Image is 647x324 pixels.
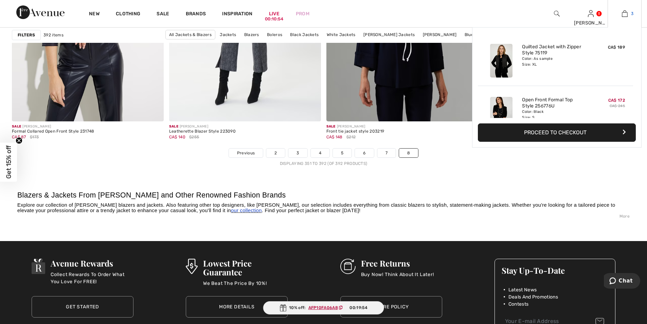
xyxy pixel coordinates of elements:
span: CA$ 140 [169,135,185,139]
p: Collect Rewards To Order What You Love For FREE! [51,271,133,285]
img: Free Returns [340,259,356,274]
div: 00:10:54 [265,16,283,22]
nav: Page navigation [12,148,635,167]
img: search the website [554,10,560,18]
a: Black Jackets [287,30,322,39]
a: 3 [608,10,641,18]
a: [PERSON_NAME] [419,30,460,39]
a: 3 [288,149,307,157]
span: $255 [189,134,199,140]
a: Boleros [264,30,286,39]
img: 1ère Avenue [16,5,65,19]
a: 4 [311,149,329,157]
p: Buy Now! Think About It Later! [361,271,434,285]
ins: AFP10FA06A8 [308,305,338,310]
a: [PERSON_NAME] Jackets [360,30,418,39]
img: Quilted Jacket with Zipper Style 75119 [490,44,513,78]
span: CA$ 189 [608,45,625,50]
a: 2 [266,149,285,157]
a: Blazers [241,30,263,39]
span: Blazers & Jackets From [PERSON_NAME] and Other Renowned Fashion Brands [17,191,286,199]
a: Brands [186,11,206,18]
div: Formal Collared Open Front Style 231748 [12,129,94,134]
div: Color: Black Size: S [522,109,589,120]
a: More Details [186,296,288,318]
span: 392 items [43,32,64,38]
a: 7 [377,149,396,157]
span: Explore our collection of [PERSON_NAME] blazers and jackets. Also featuring other top designers, ... [17,202,615,213]
a: Store Policy [340,296,442,318]
span: Deals And Promotions [508,293,558,301]
a: New [89,11,100,18]
img: Lowest Price Guarantee [186,259,197,274]
span: CA$ 148 [326,135,343,139]
img: My Bag [622,10,628,18]
strong: Filters [18,32,35,38]
div: More [17,213,630,219]
a: 5 [333,149,352,157]
span: CA$ 87 [12,135,26,139]
div: [PERSON_NAME] [169,124,236,129]
span: CA$ 172 [608,98,625,103]
div: [PERSON_NAME] [326,124,384,129]
h3: Lowest Price Guarantee [203,259,288,276]
span: Get 15% off [5,146,13,179]
a: Blue Jackets [461,30,495,39]
a: Jackets [216,30,239,39]
a: Previous [229,149,263,157]
span: Sale [12,124,21,129]
a: 6 [355,149,374,157]
h3: Free Returns [361,259,434,268]
a: 8 [399,149,418,157]
a: Sale [157,11,169,18]
img: My Info [588,10,594,18]
a: Get Started [32,296,133,318]
h3: Avenue Rewards [51,259,133,268]
a: Open Front Formal Top Style 256776U [522,97,589,109]
div: Front tie jacket style 203219 [326,129,384,134]
a: Sign In [588,10,594,17]
span: Sale [169,124,178,129]
img: Gift.svg [280,304,286,311]
s: CA$ 245 [610,104,625,108]
div: 10% off: [263,301,384,314]
img: Avenue Rewards [32,259,45,274]
p: We Beat The Price By 10%! [203,280,288,293]
a: Quilted Jacket with Zipper Style 75119 [522,44,589,56]
span: Contests [508,301,528,308]
img: Open Front Formal Top Style 256776U [490,97,513,131]
div: Color: As sample Size: XL [522,56,589,67]
span: $173 [30,134,39,140]
span: 3 [631,11,633,17]
a: Prom [296,10,309,17]
a: Live00:10:54 [269,10,280,17]
a: White Jackets [323,30,359,39]
span: Inspiration [222,11,252,18]
a: All Jackets & Blazers [165,30,215,39]
span: 00:19:54 [349,305,367,311]
iframe: Opens a widget where you can chat to one of our agents [604,273,640,290]
div: Leatherette Blazer Style 223090 [169,129,236,134]
div: [PERSON_NAME] [12,124,94,129]
div: [PERSON_NAME] [574,19,607,27]
span: Latest News [508,286,537,293]
a: Clothing [116,11,140,18]
div: Displaying 351 to 392 (of 392 products) [12,160,635,167]
h3: Stay Up-To-Date [502,266,608,275]
span: $212 [346,134,356,140]
button: Close teaser [16,137,22,144]
span: Previous [237,150,255,156]
a: our collection [231,208,262,213]
button: Proceed to Checkout [478,123,636,142]
span: Sale [326,124,336,129]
